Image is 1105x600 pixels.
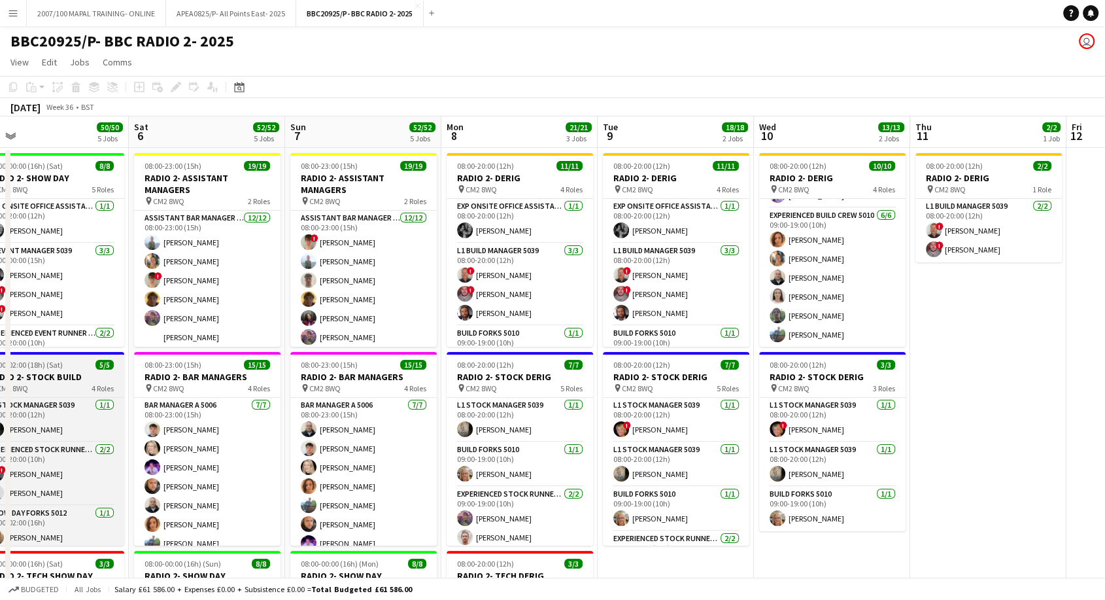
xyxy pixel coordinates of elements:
app-card-role: Exp Onsite Office Assistant 50121/108:00-20:00 (12h)[PERSON_NAME] [603,199,749,243]
span: Mon [447,121,464,133]
app-card-role: L1 Stock Manager 50391/108:00-20:00 (12h)[PERSON_NAME] [759,442,906,487]
span: CM2 8WQ [309,196,341,206]
span: 19/19 [400,161,426,171]
span: Fri [1072,121,1082,133]
span: 2/2 [1042,122,1061,132]
app-job-card: 08:00-20:00 (12h)10/10RADIO 2- DERIG CM2 8WQ4 Roles[PERSON_NAME]Build Forks 50101/109:00-19:00 (1... [759,153,906,347]
span: CM2 8WQ [153,383,184,393]
app-job-card: 08:00-20:00 (12h)7/7RADIO 2- STOCK DERIG CM2 8WQ5 RolesL1 Stock Manager 50391/108:00-20:00 (12h)!... [603,352,749,546]
span: 08:00-23:00 (15h) [144,360,201,370]
span: CM2 8WQ [622,185,653,194]
span: Week 36 [43,102,76,112]
span: CM2 8WQ [153,196,184,206]
span: 08:00-00:00 (16h) (Mon) [301,559,379,569]
span: 2 Roles [404,196,426,206]
app-job-card: 08:00-20:00 (12h)11/11RADIO 2- DERIG CM2 8WQ4 RolesExp Onsite Office Assistant 50121/108:00-20:00... [603,153,749,347]
span: 10/10 [869,161,895,171]
span: All jobs [72,584,103,594]
span: 5 Roles [560,383,583,393]
span: 7/7 [721,360,739,370]
button: BBC20925/P- BBC RADIO 2- 2025 [296,1,424,26]
span: ! [779,421,787,429]
span: 8/8 [95,161,114,171]
span: 08:00-00:00 (16h) (Sun) [144,559,221,569]
app-card-role: Build Forks 50101/109:00-19:00 (10h)[PERSON_NAME] [759,487,906,531]
span: CM2 8WQ [466,185,497,194]
span: Sat [134,121,148,133]
span: 9 [601,128,618,143]
h3: RADIO 2- BAR MANAGERS [290,371,437,383]
span: 08:00-23:00 (15h) [301,161,358,171]
app-job-card: 08:00-20:00 (12h)11/11RADIO 2- DERIG CM2 8WQ4 RolesExp Onsite Office Assistant 50121/108:00-20:00... [447,153,593,347]
span: Edit [42,56,57,68]
span: 3/3 [95,559,114,569]
span: 11 [913,128,932,143]
span: 08:00-20:00 (12h) [457,360,514,370]
span: 52/52 [253,122,279,132]
span: CM2 8WQ [778,185,809,194]
app-card-role: L1 Build Manager 50393/308:00-20:00 (12h)![PERSON_NAME]![PERSON_NAME][PERSON_NAME] [447,243,593,326]
app-card-role: Assistant Bar Manager 500612/1208:00-23:00 (15h)![PERSON_NAME][PERSON_NAME][PERSON_NAME][PERSON_N... [290,211,437,464]
span: 15/15 [400,360,426,370]
span: ! [623,286,631,294]
h3: RADIO 2- STOCK DERIG [447,371,593,383]
button: 2007/100 MAPAL TRAINING- ONLINE [27,1,166,26]
span: 2/2 [1033,161,1051,171]
h3: RADIO 2- STOCK DERIG [759,371,906,383]
span: 4 Roles [248,383,270,393]
app-card-role: L1 Stock Manager 50391/108:00-20:00 (12h)[PERSON_NAME] [603,442,749,487]
span: ! [311,234,318,242]
span: Total Budgeted £61 586.00 [311,584,412,594]
span: 18/18 [722,122,748,132]
span: 4 Roles [404,383,426,393]
app-card-role: Build Forks 50101/109:00-19:00 (10h)[PERSON_NAME] [603,487,749,531]
span: CM2 8WQ [778,383,809,393]
span: 5/5 [95,360,114,370]
span: ! [467,267,475,275]
app-job-card: 08:00-20:00 (12h)2/2RADIO 2- DERIG CM2 8WQ1 RoleL1 Build Manager 50392/208:00-20:00 (12h)![PERSON... [915,153,1062,262]
span: 2 Roles [248,196,270,206]
span: 08:00-20:00 (12h) [457,559,514,569]
app-job-card: 08:00-20:00 (12h)7/7RADIO 2- STOCK DERIG CM2 8WQ5 RolesL1 Stock Manager 50391/108:00-20:00 (12h)[... [447,352,593,546]
span: View [10,56,29,68]
span: ! [623,421,631,429]
span: 13/13 [878,122,904,132]
span: 7/7 [564,360,583,370]
span: 3 Roles [873,383,895,393]
app-card-role: Build Forks 50101/109:00-19:00 (10h) [603,326,749,370]
span: 08:00-20:00 (12h) [770,161,826,171]
app-card-role: L1 Stock Manager 50391/108:00-20:00 (12h)![PERSON_NAME] [603,398,749,442]
app-job-card: 08:00-23:00 (15h)15/15RADIO 2- BAR MANAGERS CM2 8WQ4 RolesBar Manager A 50067/708:00-23:00 (15h)[... [290,352,437,546]
h3: RADIO 2- STOCK DERIG [603,371,749,383]
span: ! [467,286,475,294]
button: Budgeted [7,582,61,597]
span: ! [623,267,631,275]
button: APEA0825/P- All Points East- 2025 [166,1,296,26]
span: 8/8 [252,559,270,569]
h1: BBC20925/P- BBC RADIO 2- 2025 [10,31,234,51]
h3: RADIO 2- TECH DERIG [447,570,593,582]
span: Wed [759,121,776,133]
span: 08:00-23:00 (15h) [301,360,358,370]
app-card-role: Exp Onsite Office Assistant 50121/108:00-20:00 (12h)[PERSON_NAME] [447,199,593,243]
h3: RADIO 2- DERIG [915,172,1062,184]
span: 4 Roles [873,185,895,194]
h3: RADIO 2- ASSISTANT MANAGERS [134,172,280,196]
span: 3/3 [877,360,895,370]
span: CM2 8WQ [934,185,966,194]
app-job-card: 08:00-20:00 (12h)3/3RADIO 2- STOCK DERIG CM2 8WQ3 RolesL1 Stock Manager 50391/108:00-20:00 (12h)!... [759,352,906,531]
span: 10 [757,128,776,143]
div: 2 Jobs [879,133,904,143]
span: 08:00-23:00 (15h) [144,161,201,171]
span: 8 [445,128,464,143]
app-job-card: 08:00-23:00 (15h)15/15RADIO 2- BAR MANAGERS CM2 8WQ4 RolesBar Manager A 50067/708:00-23:00 (15h)[... [134,352,280,546]
h3: RADIO 2- SHOW DAY [134,570,280,582]
span: 08:00-20:00 (12h) [613,161,670,171]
